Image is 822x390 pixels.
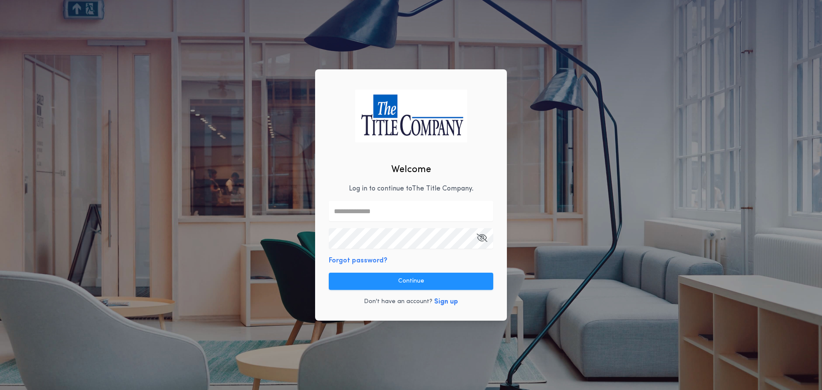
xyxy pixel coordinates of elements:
[349,184,474,194] p: Log in to continue to The Title Company .
[391,163,431,177] h2: Welcome
[364,298,432,306] p: Don't have an account?
[329,273,493,290] button: Continue
[329,256,387,266] button: Forgot password?
[434,297,458,307] button: Sign up
[355,89,467,142] img: logo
